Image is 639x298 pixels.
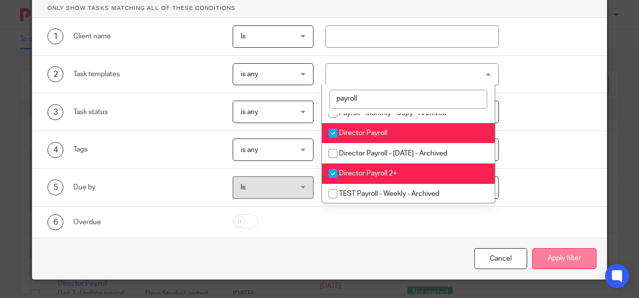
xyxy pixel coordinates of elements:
span: Director Payroll 2+ [339,170,397,177]
div: 4 [47,142,63,158]
span: is any [241,147,258,153]
input: Search options... [329,90,487,109]
span: Is [241,184,246,191]
div: 2 [47,66,63,82]
div: 1 [47,28,63,44]
span: is any [241,109,258,116]
button: Apply filter [532,248,597,270]
span: Is [241,33,246,40]
div: 6 [47,214,63,230]
div: Task templates [73,69,221,79]
div: 5 [47,179,63,195]
span: Payroll - Monthly - Copy - Archived [339,110,446,117]
div: Client name [73,31,221,41]
div: Overdue [73,217,221,227]
span: Director Payroll - [DATE] - Archived [339,150,447,157]
div: Task status [73,107,221,117]
div: Due by [73,182,221,192]
span: Director Payroll [339,130,387,137]
span: TEST Payroll - Weekly - Archived [339,190,439,197]
span: is any [241,71,258,78]
div: Tags [73,145,221,154]
div: Close this dialog window [474,248,527,270]
div: 3 [47,104,63,120]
